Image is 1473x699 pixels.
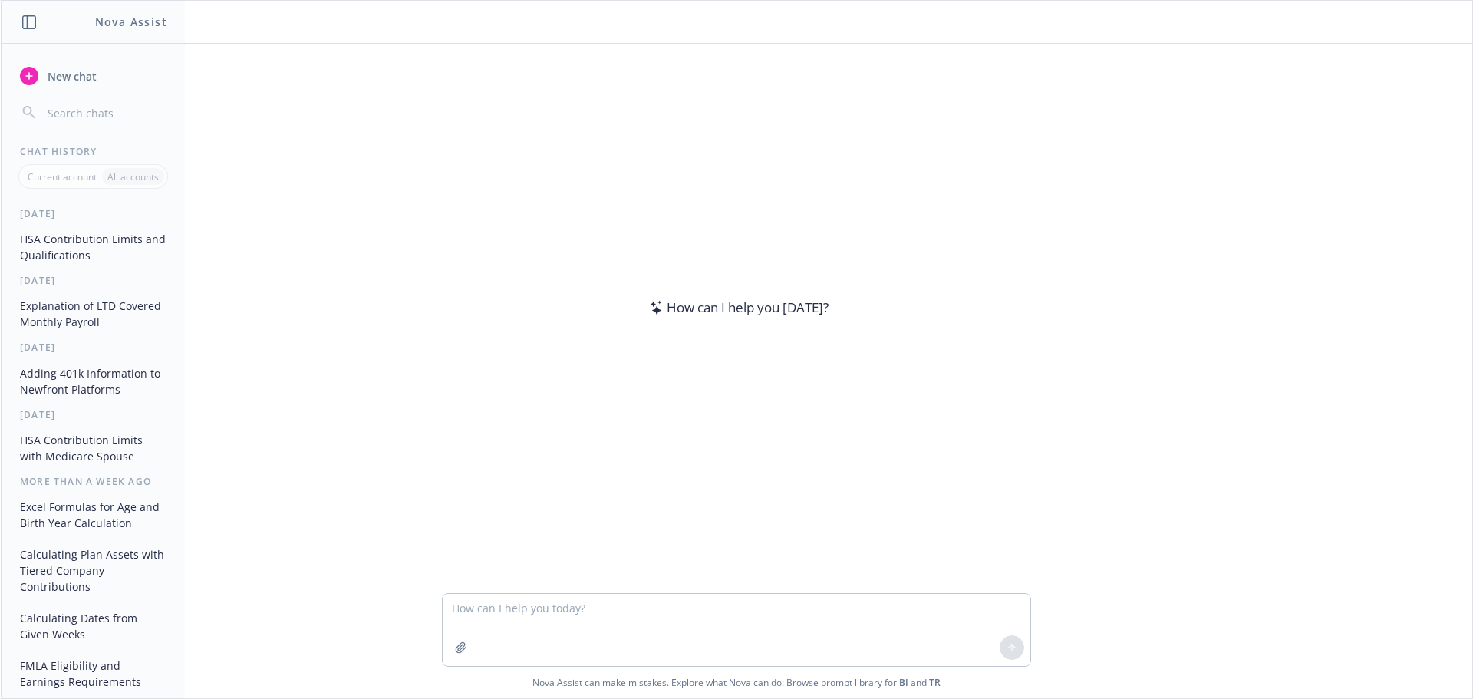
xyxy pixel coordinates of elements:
[14,62,173,90] button: New chat
[107,170,159,183] p: All accounts
[2,145,185,158] div: Chat History
[14,542,173,599] button: Calculating Plan Assets with Tiered Company Contributions
[899,676,908,689] a: BI
[14,653,173,694] button: FMLA Eligibility and Earnings Requirements
[95,14,167,30] h1: Nova Assist
[2,475,185,488] div: More than a week ago
[645,298,829,318] div: How can I help you [DATE]?
[44,68,97,84] span: New chat
[14,361,173,402] button: Adding 401k Information to Newfront Platforms
[2,408,185,421] div: [DATE]
[2,274,185,287] div: [DATE]
[2,341,185,354] div: [DATE]
[929,676,941,689] a: TR
[44,102,166,124] input: Search chats
[14,494,173,536] button: Excel Formulas for Age and Birth Year Calculation
[14,427,173,469] button: HSA Contribution Limits with Medicare Spouse
[2,207,185,220] div: [DATE]
[14,226,173,268] button: HSA Contribution Limits and Qualifications
[14,293,173,335] button: Explanation of LTD Covered Monthly Payroll
[28,170,97,183] p: Current account
[7,667,1466,698] span: Nova Assist can make mistakes. Explore what Nova can do: Browse prompt library for and
[14,605,173,647] button: Calculating Dates from Given Weeks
